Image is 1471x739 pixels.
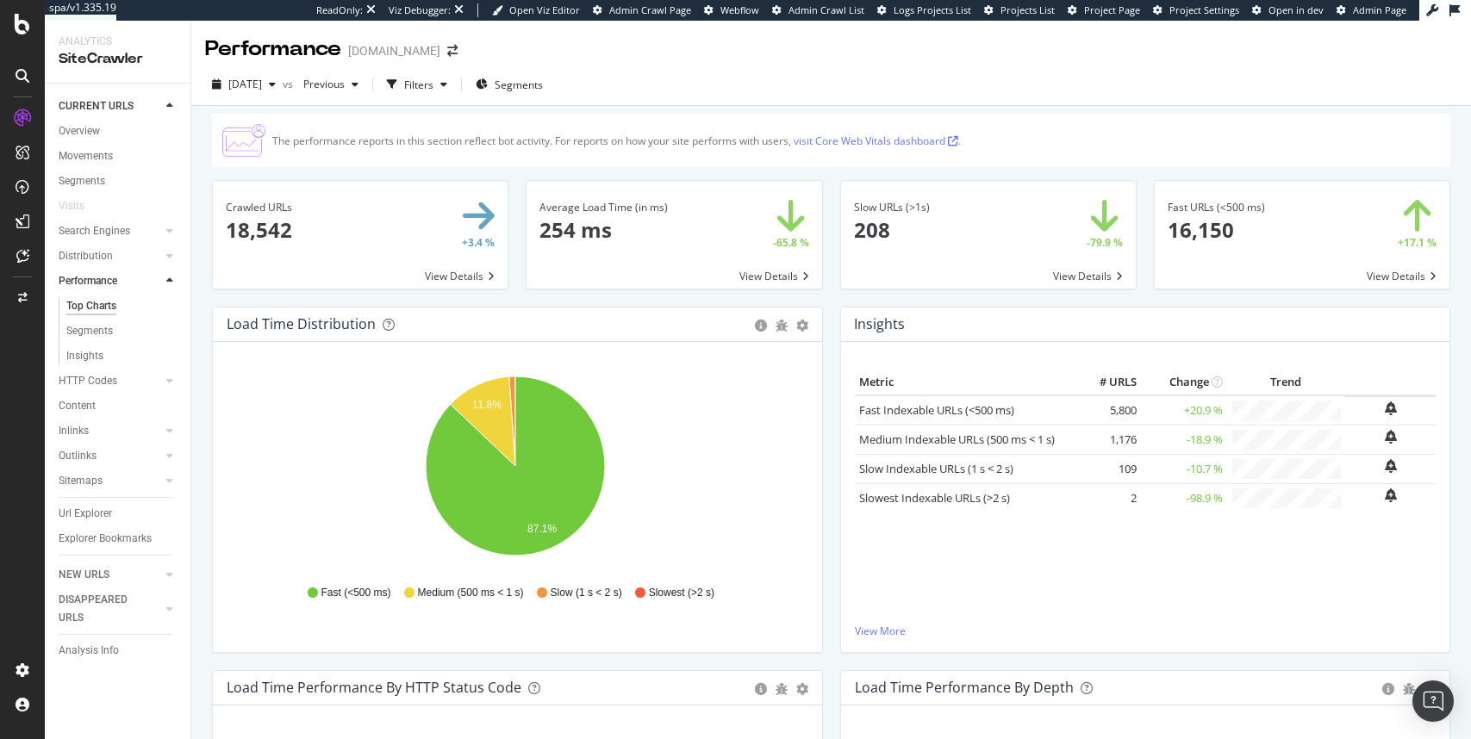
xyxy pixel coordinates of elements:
[1353,3,1406,16] span: Admin Page
[59,422,89,440] div: Inlinks
[59,122,100,140] div: Overview
[227,369,804,569] div: A chart.
[859,490,1010,506] a: Slowest Indexable URLs (>2 s)
[59,505,178,523] a: Url Explorer
[205,34,341,64] div: Performance
[59,566,161,584] a: NEW URLS
[469,71,550,98] button: Segments
[1385,430,1397,444] div: bell-plus
[1072,425,1141,454] td: 1,176
[296,77,345,91] span: Previous
[755,683,767,695] div: circle-info
[877,3,971,17] a: Logs Projects List
[404,78,433,92] div: Filters
[59,472,161,490] a: Sitemaps
[1141,395,1227,425] td: +20.9 %
[1072,454,1141,483] td: 109
[1412,680,1454,722] div: Open Intercom Messenger
[59,34,177,49] div: Analytics
[1385,488,1397,502] div: bell-plus
[1084,3,1140,16] span: Project Page
[66,297,116,315] div: Top Charts
[1252,3,1324,17] a: Open in dev
[380,71,454,98] button: Filters
[59,422,161,440] a: Inlinks
[66,347,103,365] div: Insights
[227,315,376,332] div: Load Time Distribution
[59,147,178,165] a: Movements
[755,320,767,332] div: circle-info
[859,461,1013,476] a: Slow Indexable URLs (1 s < 2 s)
[227,679,521,696] div: Load Time Performance by HTTP Status Code
[1169,3,1239,16] span: Project Settings
[1385,401,1397,415] div: bell-plus
[389,3,451,17] div: Viz Debugger:
[1072,369,1141,395] th: # URLS
[59,372,117,390] div: HTTP Codes
[509,3,580,16] span: Open Viz Editor
[1072,395,1141,425] td: 5,800
[855,679,1074,696] div: Load Time Performance by Depth
[1072,483,1141,512] td: 2
[59,447,97,465] div: Outlinks
[59,272,161,290] a: Performance
[59,566,109,584] div: NEW URLS
[228,77,262,91] span: 2025 Aug. 11th
[59,505,112,523] div: Url Explorer
[704,3,759,17] a: Webflow
[593,3,691,17] a: Admin Crawl Page
[66,322,113,340] div: Segments
[66,347,178,365] a: Insights
[472,399,502,411] text: 11.8%
[859,432,1055,447] a: Medium Indexable URLs (500 ms < 1 s)
[609,3,691,16] span: Admin Crawl Page
[894,3,971,16] span: Logs Projects List
[321,586,391,600] span: Fast (<500 ms)
[649,586,714,600] span: Slowest (>2 s)
[296,71,365,98] button: Previous
[59,147,113,165] div: Movements
[222,124,265,157] img: CjTTJyXI.png
[59,222,130,240] div: Search Engines
[855,369,1072,395] th: Metric
[1141,483,1227,512] td: -98.9 %
[495,78,543,92] span: Segments
[1068,3,1140,17] a: Project Page
[59,97,161,115] a: CURRENT URLS
[788,3,864,16] span: Admin Crawl List
[796,320,808,332] div: gear
[59,530,178,548] a: Explorer Bookmarks
[59,642,178,660] a: Analysis Info
[66,322,178,340] a: Segments
[59,197,84,215] div: Visits
[59,247,161,265] a: Distribution
[272,134,961,148] div: The performance reports in this section reflect bot activity. For reports on how your site perfor...
[59,642,119,660] div: Analysis Info
[283,77,296,91] span: vs
[59,472,103,490] div: Sitemaps
[1385,459,1397,473] div: bell-plus
[59,97,134,115] div: CURRENT URLS
[59,49,177,69] div: SiteCrawler
[447,45,458,57] div: arrow-right-arrow-left
[316,3,363,17] div: ReadOnly:
[1382,683,1394,695] div: circle-info
[776,320,788,332] div: bug
[59,397,96,415] div: Content
[1141,425,1227,454] td: -18.9 %
[59,222,161,240] a: Search Engines
[59,272,117,290] div: Performance
[772,3,864,17] a: Admin Crawl List
[1000,3,1055,16] span: Projects List
[527,523,557,535] text: 87.1%
[1141,369,1227,395] th: Change
[205,71,283,98] button: [DATE]
[59,197,102,215] a: Visits
[59,530,152,548] div: Explorer Bookmarks
[855,624,1437,638] a: View More
[348,42,440,59] div: [DOMAIN_NAME]
[776,683,788,695] div: bug
[59,447,161,465] a: Outlinks
[794,134,961,148] a: visit Core Web Vitals dashboard .
[1268,3,1324,16] span: Open in dev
